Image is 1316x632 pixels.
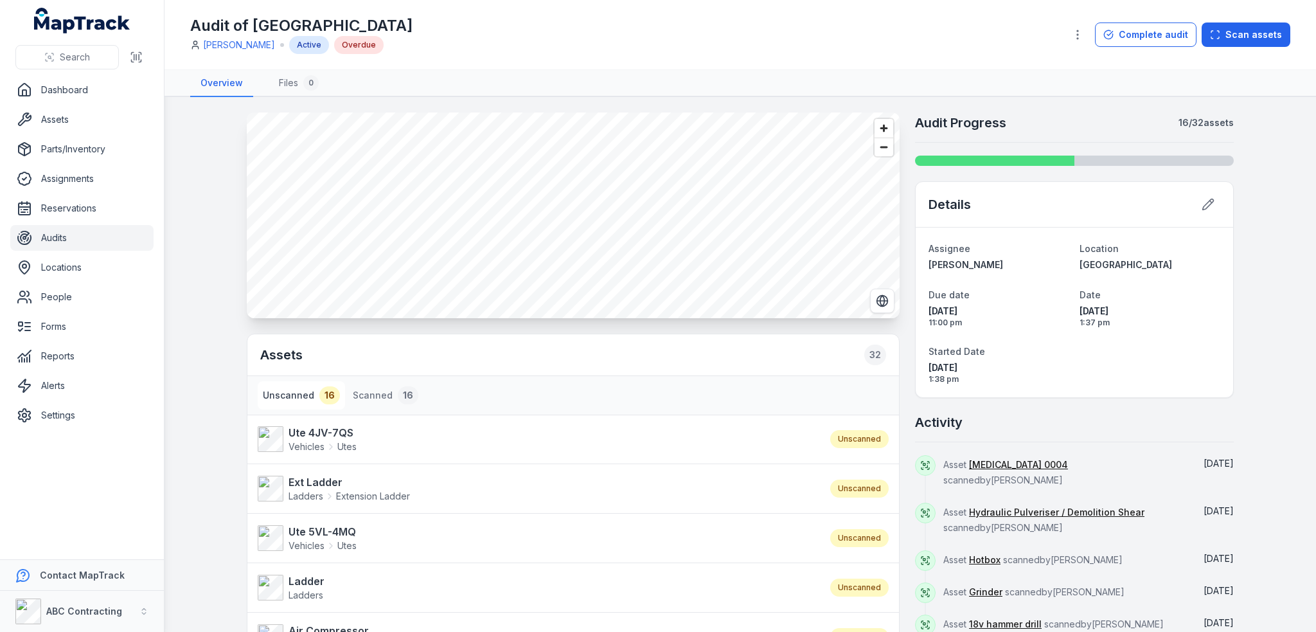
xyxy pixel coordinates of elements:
a: Assets [10,107,154,132]
span: [GEOGRAPHIC_DATA] [1080,259,1172,270]
strong: Ext Ladder [289,474,410,490]
span: [DATE] [1204,617,1234,628]
a: Ute 5VL-4MQVehiclesUtes [258,524,817,552]
div: Unscanned [830,480,889,498]
span: Due date [929,289,970,300]
div: Active [289,36,329,54]
span: Asset scanned by [PERSON_NAME] [943,618,1164,629]
a: [GEOGRAPHIC_DATA] [1080,258,1220,271]
h2: Assets [260,345,886,365]
a: [PERSON_NAME] [203,39,275,51]
time: 19/09/2025, 10:28:01 am [1204,553,1234,564]
span: Asset scanned by [PERSON_NAME] [943,554,1123,565]
span: Date [1080,289,1101,300]
h2: Details [929,195,971,213]
a: Parts/Inventory [10,136,154,162]
span: [DATE] [1204,505,1234,516]
span: Vehicles [289,440,325,453]
a: People [10,284,154,310]
time: 19/09/2025, 10:28:01 am [1204,585,1234,596]
div: 32 [864,345,886,365]
span: [DATE] [929,305,1069,318]
span: [DATE] [1204,585,1234,596]
a: Ute 4JV-7QSVehiclesUtes [258,425,817,453]
span: 11:00 pm [929,318,1069,328]
a: Alerts [10,373,154,399]
time: 07/04/2025, 1:38:44 pm [929,361,1069,384]
span: Search [60,51,90,64]
strong: 16 / 32 assets [1178,116,1234,129]
a: Assignments [10,166,154,192]
div: 16 [319,386,340,404]
span: Utes [337,539,357,552]
span: Location [1080,243,1119,254]
a: Reports [10,343,154,369]
h2: Activity [915,413,963,431]
div: 0 [303,75,319,91]
span: 1:37 pm [1080,318,1220,328]
a: Settings [10,402,154,428]
div: Unscanned [830,430,889,448]
div: 16 [398,386,418,404]
span: Utes [337,440,357,453]
h2: Audit Progress [915,114,1006,132]
strong: Ute 4JV-7QS [289,425,357,440]
a: Overview [190,70,253,97]
button: Zoom in [875,119,893,138]
div: Overdue [334,36,384,54]
a: Hydraulic Pulveriser / Demolition Shear [969,506,1144,519]
a: Reservations [10,195,154,221]
span: Started Date [929,346,985,357]
span: Ladders [289,590,323,600]
a: Ext LadderLaddersExtension Ladder [258,474,817,503]
span: Asset scanned by [PERSON_NAME] [943,507,1144,533]
a: 18v hammer drill [969,618,1042,631]
time: 29/04/2025, 11:00:00 pm [929,305,1069,328]
button: Switch to Satellite View [870,289,894,313]
button: Scanned16 [348,381,423,410]
span: [DATE] [1204,553,1234,564]
button: Complete audit [1095,23,1196,47]
span: [DATE] [1080,305,1220,318]
a: Audits [10,225,154,251]
span: Assignee [929,243,970,254]
a: LadderLadders [258,573,817,602]
div: Unscanned [830,529,889,547]
a: [PERSON_NAME] [929,258,1069,271]
button: Zoom out [875,138,893,156]
a: Locations [10,255,154,280]
button: Scan assets [1202,23,1290,47]
strong: Ute 5VL-4MQ [289,524,357,539]
time: 07/04/2025, 1:37:26 pm [1080,305,1220,328]
a: Dashboard [10,77,154,103]
time: 19/09/2025, 10:28:01 am [1204,458,1234,469]
a: MapTrack [34,8,130,33]
strong: Ladder [289,573,325,589]
h1: Audit of [GEOGRAPHIC_DATA] [190,15,413,36]
a: Forms [10,314,154,339]
span: Asset scanned by [PERSON_NAME] [943,459,1068,485]
span: [DATE] [929,361,1069,374]
a: Files0 [269,70,329,97]
span: Asset scanned by [PERSON_NAME] [943,586,1125,597]
canvas: Map [247,113,900,318]
span: [DATE] [1204,458,1234,469]
strong: ABC Contracting [46,606,122,617]
button: Unscanned16 [258,381,345,410]
span: Vehicles [289,539,325,552]
time: 19/09/2025, 10:28:01 am [1204,505,1234,516]
a: Grinder [969,586,1002,599]
a: Hotbox [969,554,1000,566]
time: 17/09/2025, 10:43:54 am [1204,617,1234,628]
span: Ladders [289,490,323,503]
span: Extension Ladder [336,490,410,503]
button: Search [15,45,119,69]
span: 1:38 pm [929,374,1069,384]
a: [MEDICAL_DATA] 0004 [969,458,1068,471]
strong: Contact MapTrack [40,570,125,581]
div: Unscanned [830,579,889,597]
